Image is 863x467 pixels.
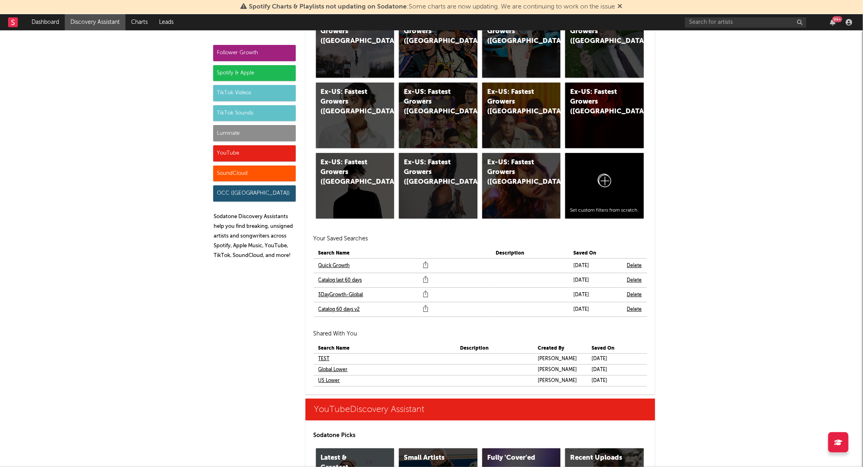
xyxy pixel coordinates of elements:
[565,153,644,219] a: Set custom filters from scratch.
[213,185,296,202] div: OCC ([GEOGRAPHIC_DATA])
[587,354,640,365] td: [DATE]
[318,354,330,364] a: TEST
[213,105,296,121] div: TikTok Sounds
[587,344,640,354] th: Saved On
[318,365,348,375] a: Global Lower
[399,153,477,219] a: Ex-US: Fastest Growers ([GEOGRAPHIC_DATA])
[569,288,622,302] td: [DATE]
[487,158,542,187] div: Ex-US: Fastest Growers ([GEOGRAPHIC_DATA])
[404,87,459,117] div: Ex-US: Fastest Growers ([GEOGRAPHIC_DATA])
[455,344,533,354] th: Description
[314,248,491,259] th: Search Name
[318,276,362,285] a: Catalog last 60 days
[399,12,477,78] a: Ex-US: Fastest Growers ([GEOGRAPHIC_DATA])
[321,87,376,117] div: Ex-US: Fastest Growers ([GEOGRAPHIC_DATA])
[622,259,647,273] td: Delete
[569,248,622,259] th: Saved On
[318,261,350,271] a: Quick Growth
[570,87,625,117] div: Ex-US: Fastest Growers ([GEOGRAPHIC_DATA])
[321,158,376,187] div: Ex-US: Fastest Growers ([GEOGRAPHIC_DATA]/[GEOGRAPHIC_DATA]/[GEOGRAPHIC_DATA])
[487,17,542,46] div: Ex-US: Fastest Growers ([GEOGRAPHIC_DATA]/[GEOGRAPHIC_DATA])
[830,19,835,25] button: 99+
[587,376,640,386] td: [DATE]
[533,365,587,376] td: [PERSON_NAME]
[314,329,647,339] h2: Shared With You
[249,4,407,10] span: Spotify Charts & Playlists not updating on Sodatone
[482,83,561,148] a: Ex-US: Fastest Growers ([GEOGRAPHIC_DATA])
[314,344,455,354] th: Search Name
[618,4,623,10] span: Dismiss
[570,17,625,46] div: Ex-US: Fastest Growers ([GEOGRAPHIC_DATA])
[404,453,459,463] div: Small Artists
[533,376,587,386] td: [PERSON_NAME]
[487,87,542,117] div: Ex-US: Fastest Growers ([GEOGRAPHIC_DATA])
[314,431,647,440] p: Sodatone Picks
[65,14,125,30] a: Discovery Assistant
[153,14,179,30] a: Leads
[569,302,622,317] td: [DATE]
[533,354,587,365] td: [PERSON_NAME]
[321,17,376,46] div: Ex-US: Fastest Growers ([GEOGRAPHIC_DATA])
[482,12,561,78] a: Ex-US: Fastest Growers ([GEOGRAPHIC_DATA]/[GEOGRAPHIC_DATA])
[565,12,644,78] a: Ex-US: Fastest Growers ([GEOGRAPHIC_DATA])
[570,453,625,463] div: Recent Uploads
[569,259,622,273] td: [DATE]
[214,212,296,261] p: Sodatone Discovery Assistants help you find breaking, unsigned artists and songwriters across Spo...
[213,125,296,141] div: Luminate
[587,365,640,376] td: [DATE]
[533,344,587,354] th: Created By
[213,65,296,81] div: Spotify & Apple
[622,288,647,302] td: Delete
[213,85,296,101] div: TikTok Videos
[622,302,647,317] td: Delete
[318,305,360,314] a: Catalog 60 days v2
[565,83,644,148] a: Ex-US: Fastest Growers ([GEOGRAPHIC_DATA])
[213,166,296,182] div: SoundCloud
[491,248,569,259] th: Description
[487,453,542,463] div: Fully 'Cover'ed
[622,273,647,288] td: Delete
[213,145,296,161] div: YouTube
[404,158,459,187] div: Ex-US: Fastest Growers ([GEOGRAPHIC_DATA])
[26,14,65,30] a: Dashboard
[213,45,296,61] div: Follower Growth
[314,234,647,244] h2: Your Saved Searches
[316,153,394,219] a: Ex-US: Fastest Growers ([GEOGRAPHIC_DATA]/[GEOGRAPHIC_DATA]/[GEOGRAPHIC_DATA])
[125,14,153,30] a: Charts
[832,16,842,22] div: 99 +
[318,290,363,300] a: 3DayGrowth-Global
[249,4,615,10] span: : Some charts are now updating. We are continuing to work on the issue
[570,207,639,214] div: Set custom filters from scratch.
[482,153,561,219] a: Ex-US: Fastest Growers ([GEOGRAPHIC_DATA])
[305,399,655,420] a: YouTubeDiscovery Assistant
[318,376,340,386] a: US Lower
[404,17,459,46] div: Ex-US: Fastest Growers ([GEOGRAPHIC_DATA])
[399,83,477,148] a: Ex-US: Fastest Growers ([GEOGRAPHIC_DATA])
[569,273,622,288] td: [DATE]
[316,12,394,78] a: Ex-US: Fastest Growers ([GEOGRAPHIC_DATA])
[316,83,394,148] a: Ex-US: Fastest Growers ([GEOGRAPHIC_DATA])
[685,17,806,28] input: Search for artists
